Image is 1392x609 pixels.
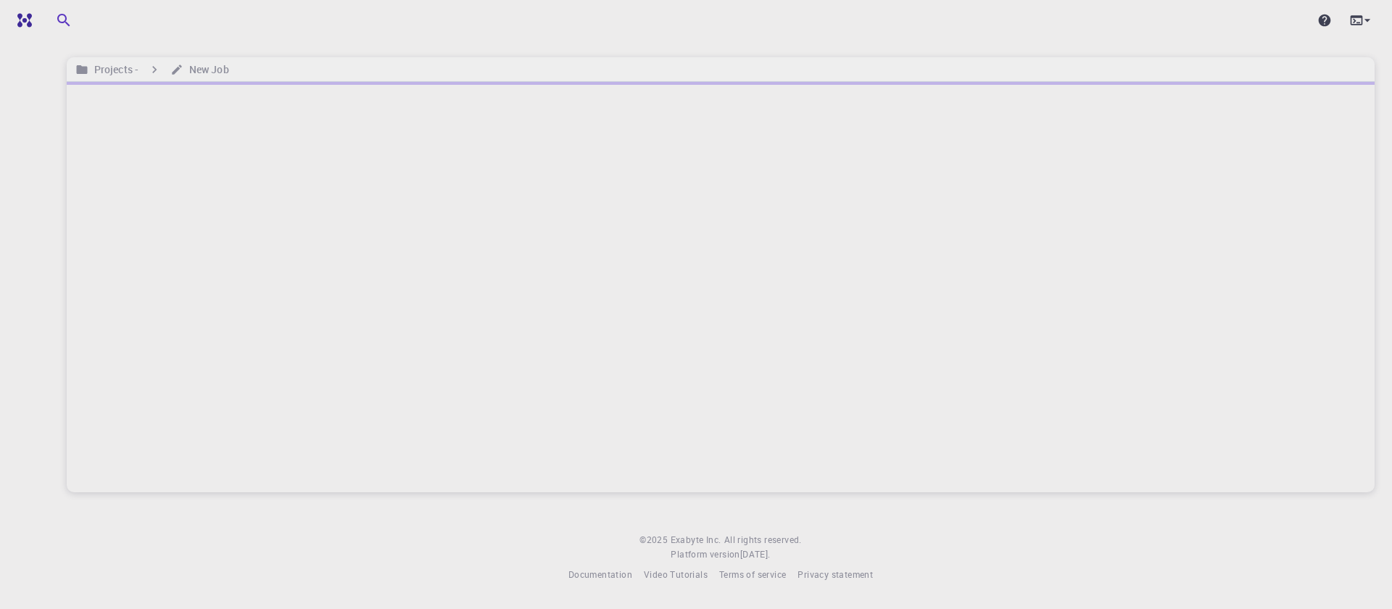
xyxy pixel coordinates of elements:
span: © 2025 [639,533,670,547]
span: Documentation [568,568,632,580]
a: Documentation [568,568,632,582]
a: Privacy statement [797,568,873,582]
span: Terms of service [719,568,786,580]
a: Terms of service [719,568,786,582]
a: Exabyte Inc. [671,533,721,547]
h6: New Job [183,62,229,78]
span: Privacy statement [797,568,873,580]
span: Exabyte Inc. [671,534,721,545]
a: Video Tutorials [644,568,708,582]
span: Platform version [671,547,739,562]
span: All rights reserved. [724,533,802,547]
img: logo [12,13,32,28]
a: [DATE]. [740,547,771,562]
span: Video Tutorials [644,568,708,580]
nav: breadcrumb [72,62,232,78]
h6: Projects - [88,62,138,78]
span: [DATE] . [740,548,771,560]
